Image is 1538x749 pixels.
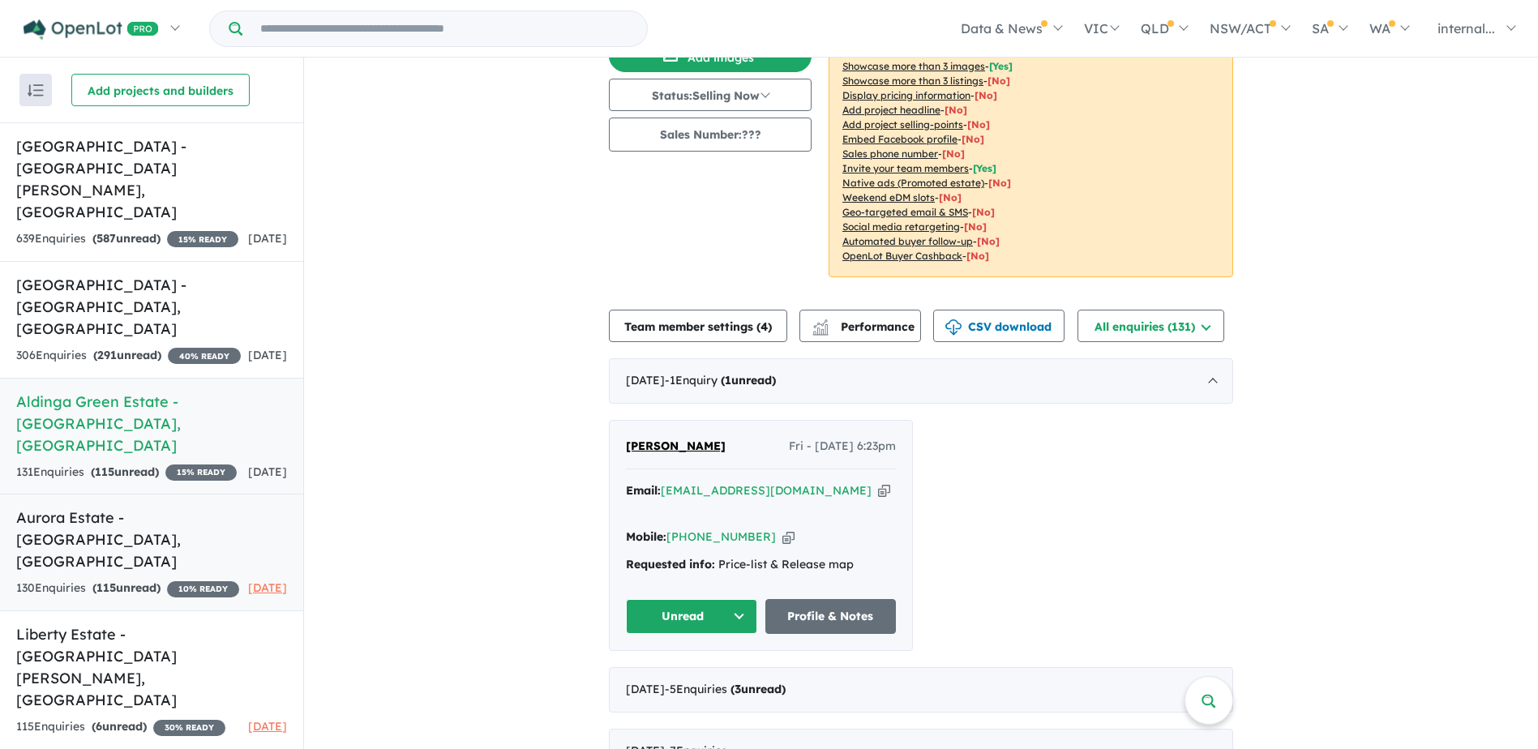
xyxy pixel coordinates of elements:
[609,310,787,342] button: Team member settings (4)
[721,373,776,387] strong: ( unread)
[248,580,287,595] span: [DATE]
[96,719,102,734] span: 6
[799,310,921,342] button: Performance
[626,439,726,453] span: [PERSON_NAME]
[975,89,997,101] span: [ No ]
[812,324,829,335] img: bar-chart.svg
[167,231,238,247] span: 15 % READY
[248,464,287,479] span: [DATE]
[760,319,768,334] span: 4
[942,148,965,160] span: [ No ]
[626,599,757,634] button: Unread
[92,719,147,734] strong: ( unread)
[842,191,935,203] u: Weekend eDM slots
[92,231,161,246] strong: ( unread)
[815,319,915,334] span: Performance
[988,177,1011,189] span: [No]
[813,319,828,328] img: line-chart.svg
[16,507,287,572] h5: Aurora Estate - [GEOGRAPHIC_DATA] , [GEOGRAPHIC_DATA]
[842,75,983,87] u: Showcase more than 3 listings
[665,373,776,387] span: - 1 Enquir y
[91,464,159,479] strong: ( unread)
[16,274,287,340] h5: [GEOGRAPHIC_DATA] - [GEOGRAPHIC_DATA] , [GEOGRAPHIC_DATA]
[1077,310,1224,342] button: All enquiries (131)
[24,19,159,40] img: Openlot PRO Logo White
[730,682,786,696] strong: ( unread)
[95,464,114,479] span: 115
[96,231,116,246] span: 587
[842,162,969,174] u: Invite your team members
[789,437,896,456] span: Fri - [DATE] 6:23pm
[16,717,225,737] div: 115 Enquir ies
[168,348,241,364] span: 40 % READY
[725,373,731,387] span: 1
[167,581,239,597] span: 10 % READY
[16,391,287,456] h5: Aldinga Green Estate - [GEOGRAPHIC_DATA] , [GEOGRAPHIC_DATA]
[16,463,237,482] div: 131 Enquir ies
[972,206,995,218] span: [No]
[28,84,44,96] img: sort.svg
[735,682,741,696] span: 3
[842,220,960,233] u: Social media retargeting
[248,231,287,246] span: [DATE]
[1437,20,1495,36] span: internal...
[16,229,238,249] div: 639 Enquir ies
[842,235,973,247] u: Automated buyer follow-up
[246,11,644,46] input: Try estate name, suburb, builder or developer
[842,89,970,101] u: Display pricing information
[987,75,1010,87] span: [ No ]
[945,104,967,116] span: [ No ]
[765,599,897,634] a: Profile & Notes
[842,104,940,116] u: Add project headline
[842,60,985,72] u: Showcase more than 3 images
[977,235,1000,247] span: [No]
[609,358,1233,404] div: [DATE]
[16,579,239,598] div: 130 Enquir ies
[93,348,161,362] strong: ( unread)
[153,720,225,736] span: 30 % READY
[665,682,786,696] span: - 5 Enquir ies
[626,529,666,544] strong: Mobile:
[842,250,962,262] u: OpenLot Buyer Cashback
[842,148,938,160] u: Sales phone number
[96,580,116,595] span: 115
[626,437,726,456] a: [PERSON_NAME]
[16,135,287,223] h5: [GEOGRAPHIC_DATA] - [GEOGRAPHIC_DATA][PERSON_NAME] , [GEOGRAPHIC_DATA]
[71,74,250,106] button: Add projects and builders
[829,16,1233,277] p: Your project is only comparing to other top-performing projects in your area: - - - - - - - - - -...
[16,623,287,711] h5: Liberty Estate - [GEOGRAPHIC_DATA][PERSON_NAME] , [GEOGRAPHIC_DATA]
[626,483,661,498] strong: Email:
[962,133,984,145] span: [ No ]
[248,348,287,362] span: [DATE]
[842,118,963,131] u: Add project selling-points
[782,529,795,546] button: Copy
[609,667,1233,713] div: [DATE]
[626,555,896,575] div: Price-list & Release map
[248,719,287,734] span: [DATE]
[97,348,117,362] span: 291
[609,118,812,152] button: Sales Number:???
[16,346,241,366] div: 306 Enquir ies
[933,310,1065,342] button: CSV download
[945,319,962,336] img: download icon
[165,464,237,481] span: 15 % READY
[967,118,990,131] span: [ No ]
[966,250,989,262] span: [No]
[939,191,962,203] span: [No]
[842,133,958,145] u: Embed Facebook profile
[626,557,715,571] strong: Requested info:
[964,220,987,233] span: [No]
[973,162,996,174] span: [ Yes ]
[609,79,812,111] button: Status:Selling Now
[666,529,776,544] a: [PHONE_NUMBER]
[661,483,872,498] a: [EMAIL_ADDRESS][DOMAIN_NAME]
[92,580,161,595] strong: ( unread)
[842,206,968,218] u: Geo-targeted email & SMS
[989,60,1013,72] span: [ Yes ]
[842,177,984,189] u: Native ads (Promoted estate)
[878,482,890,499] button: Copy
